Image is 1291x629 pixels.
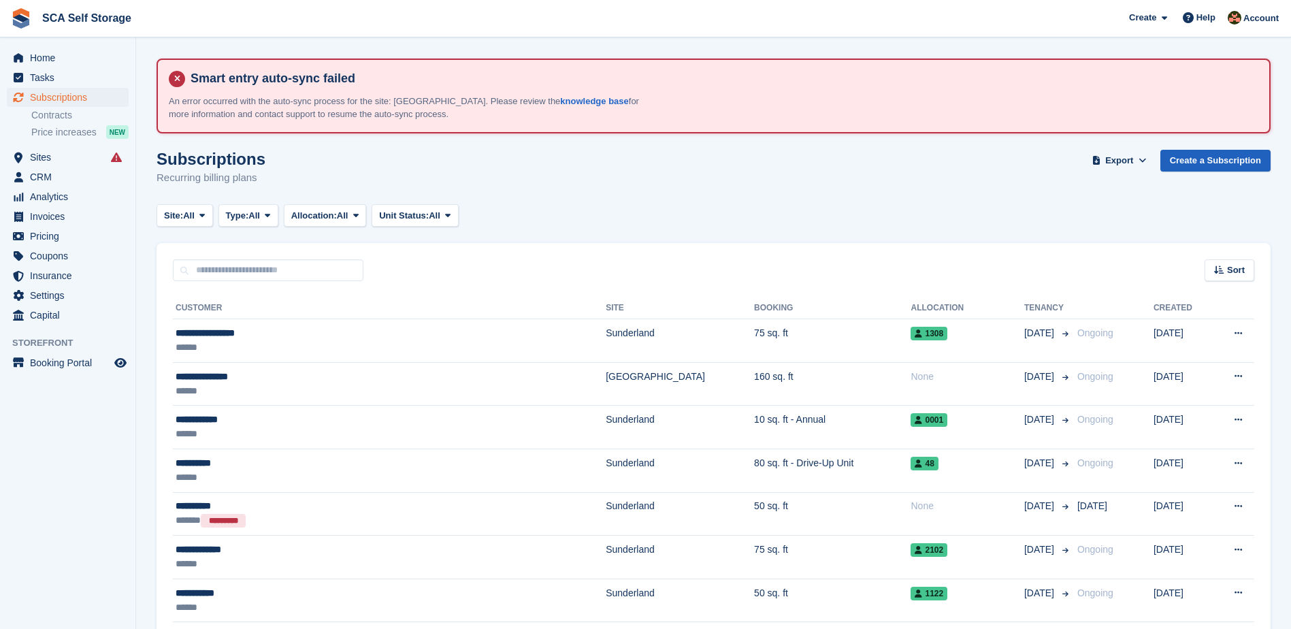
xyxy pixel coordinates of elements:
a: Contracts [31,109,129,122]
span: Type: [226,209,249,223]
span: [DATE] [1024,586,1057,600]
a: menu [7,227,129,246]
span: 2102 [911,543,947,557]
span: 1308 [911,327,947,340]
span: [DATE] [1024,370,1057,384]
span: All [429,209,440,223]
span: Coupons [30,246,112,265]
a: menu [7,286,129,305]
button: Export [1090,150,1149,172]
span: Create [1129,11,1156,25]
a: Create a Subscription [1160,150,1271,172]
td: [DATE] [1154,362,1211,406]
span: Invoices [30,207,112,226]
td: 75 sq. ft [754,319,911,363]
p: An error occurred with the auto-sync process for the site: [GEOGRAPHIC_DATA]. Please review the f... [169,95,645,121]
span: Storefront [12,336,135,350]
a: menu [7,246,129,265]
span: Ongoing [1077,371,1113,382]
span: Analytics [30,187,112,206]
td: [DATE] [1154,406,1211,449]
span: Ongoing [1077,414,1113,425]
td: Sunderland [606,319,754,363]
span: All [183,209,195,223]
td: Sunderland [606,406,754,449]
a: menu [7,148,129,167]
th: Customer [173,297,606,319]
span: [DATE] [1024,456,1057,470]
span: 1122 [911,587,947,600]
img: stora-icon-8386f47178a22dfd0bd8f6a31ec36ba5ce8667c1dd55bd0f319d3a0aa187defe.svg [11,8,31,29]
span: [DATE] [1024,499,1057,513]
span: [DATE] [1077,500,1107,511]
a: menu [7,266,129,285]
div: None [911,499,1024,513]
span: 48 [911,457,938,470]
th: Allocation [911,297,1024,319]
span: [DATE] [1024,326,1057,340]
td: Sunderland [606,492,754,536]
span: All [248,209,260,223]
td: Sunderland [606,449,754,492]
th: Booking [754,297,911,319]
span: Tasks [30,68,112,87]
span: Allocation: [291,209,337,223]
span: Booking Portal [30,353,112,372]
span: 0001 [911,413,947,427]
a: menu [7,306,129,325]
td: [DATE] [1154,579,1211,622]
div: NEW [106,125,129,139]
button: Allocation: All [284,204,367,227]
td: [DATE] [1154,319,1211,363]
span: Ongoing [1077,457,1113,468]
a: menu [7,48,129,67]
th: Created [1154,297,1211,319]
a: menu [7,68,129,87]
td: Sunderland [606,579,754,622]
span: Capital [30,306,112,325]
span: Site: [164,209,183,223]
td: [GEOGRAPHIC_DATA] [606,362,754,406]
p: Recurring billing plans [157,170,265,186]
h4: Smart entry auto-sync failed [185,71,1258,86]
td: 160 sq. ft [754,362,911,406]
span: Ongoing [1077,587,1113,598]
button: Unit Status: All [372,204,458,227]
span: Sort [1227,263,1245,277]
span: Help [1196,11,1215,25]
td: 50 sq. ft [754,492,911,536]
a: Preview store [112,355,129,371]
a: knowledge base [560,96,628,106]
button: Site: All [157,204,213,227]
th: Site [606,297,754,319]
h1: Subscriptions [157,150,265,168]
td: 80 sq. ft - Drive-Up Unit [754,449,911,492]
span: Subscriptions [30,88,112,107]
img: Sarah Race [1228,11,1241,25]
td: [DATE] [1154,536,1211,579]
th: Tenancy [1024,297,1072,319]
span: Sites [30,148,112,167]
div: None [911,370,1024,384]
a: SCA Self Storage [37,7,137,29]
span: CRM [30,167,112,187]
button: Type: All [218,204,278,227]
span: All [337,209,348,223]
a: menu [7,353,129,372]
span: Ongoing [1077,327,1113,338]
span: Home [30,48,112,67]
span: Export [1105,154,1133,167]
span: [DATE] [1024,543,1057,557]
a: menu [7,207,129,226]
span: Account [1243,12,1279,25]
td: 50 sq. ft [754,579,911,622]
span: Ongoing [1077,544,1113,555]
a: menu [7,187,129,206]
span: Settings [30,286,112,305]
span: Price increases [31,126,97,139]
td: 10 sq. ft - Annual [754,406,911,449]
a: Price increases NEW [31,125,129,140]
i: Smart entry sync failures have occurred [111,152,122,163]
span: Pricing [30,227,112,246]
td: Sunderland [606,536,754,579]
